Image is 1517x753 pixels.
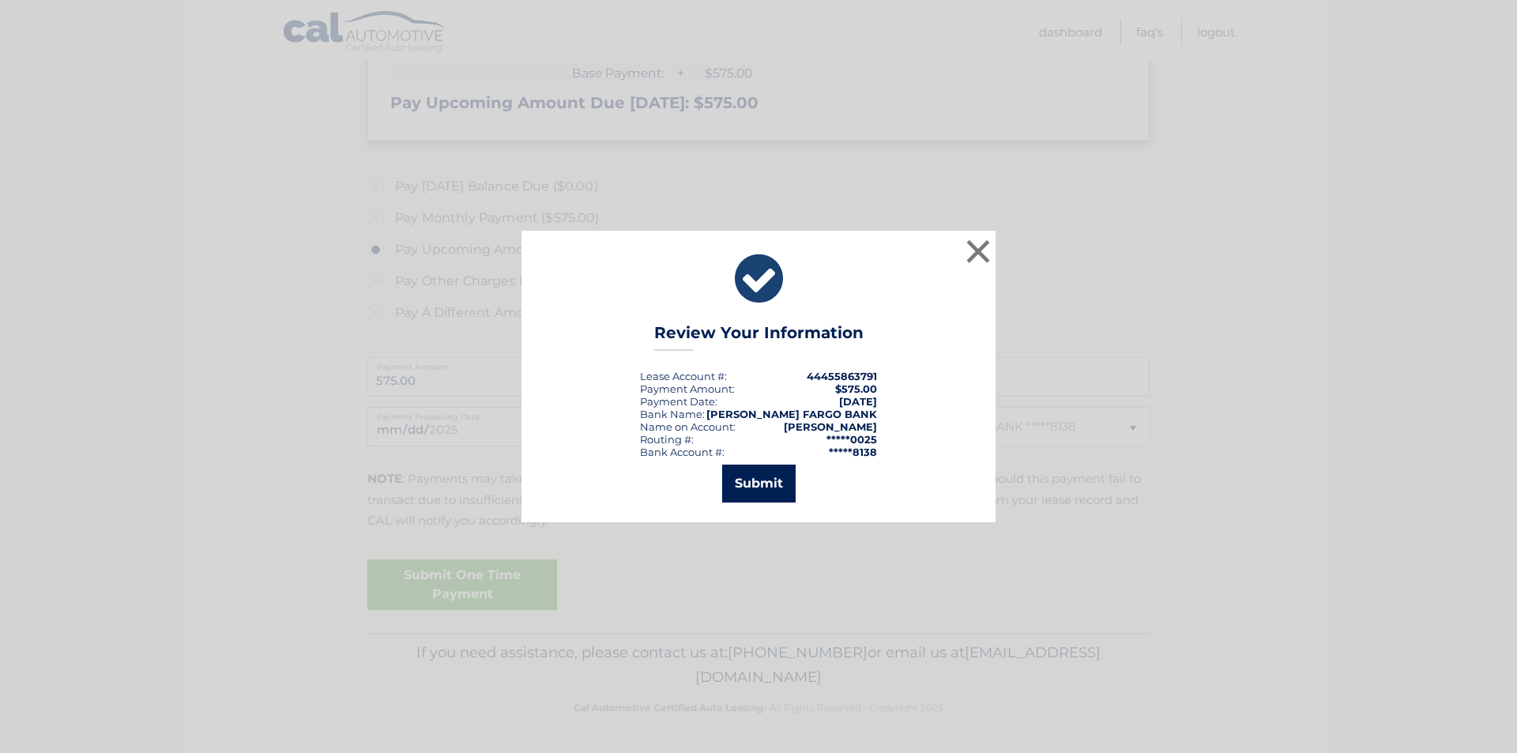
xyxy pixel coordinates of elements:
[706,408,877,420] strong: [PERSON_NAME] FARGO BANK
[640,370,727,382] div: Lease Account #:
[640,395,715,408] span: Payment Date
[722,465,796,503] button: Submit
[784,420,877,433] strong: [PERSON_NAME]
[835,382,877,395] span: $575.00
[962,235,994,267] button: ×
[839,395,877,408] span: [DATE]
[807,370,877,382] strong: 44455863791
[640,382,735,395] div: Payment Amount:
[640,420,736,433] div: Name on Account:
[640,408,705,420] div: Bank Name:
[640,433,694,446] div: Routing #:
[654,323,864,351] h3: Review Your Information
[640,446,725,458] div: Bank Account #:
[640,395,717,408] div: :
